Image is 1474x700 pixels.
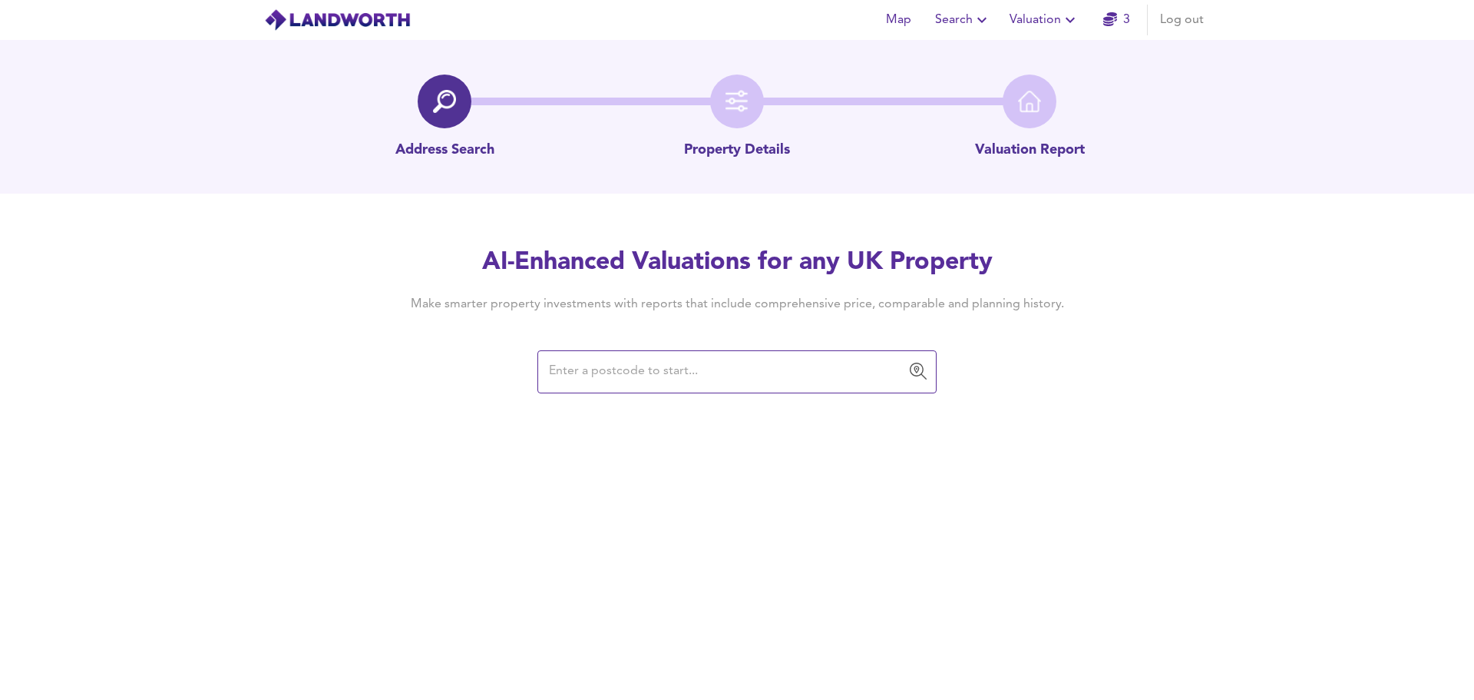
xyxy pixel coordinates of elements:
[725,90,749,113] img: filter-icon
[684,141,790,161] p: Property Details
[1010,9,1079,31] span: Valuation
[880,9,917,31] span: Map
[975,141,1085,161] p: Valuation Report
[433,90,456,113] img: search-icon
[1103,9,1130,31] a: 3
[1018,90,1041,113] img: home-icon
[1092,5,1141,35] button: 3
[544,357,907,386] input: Enter a postcode to start...
[387,246,1087,280] h2: AI-Enhanced Valuations for any UK Property
[264,8,411,32] img: logo
[1154,5,1210,35] button: Log out
[874,5,923,35] button: Map
[395,141,494,161] p: Address Search
[1160,9,1204,31] span: Log out
[935,9,991,31] span: Search
[387,296,1087,313] h4: Make smarter property investments with reports that include comprehensive price, comparable and p...
[1003,5,1086,35] button: Valuation
[929,5,997,35] button: Search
